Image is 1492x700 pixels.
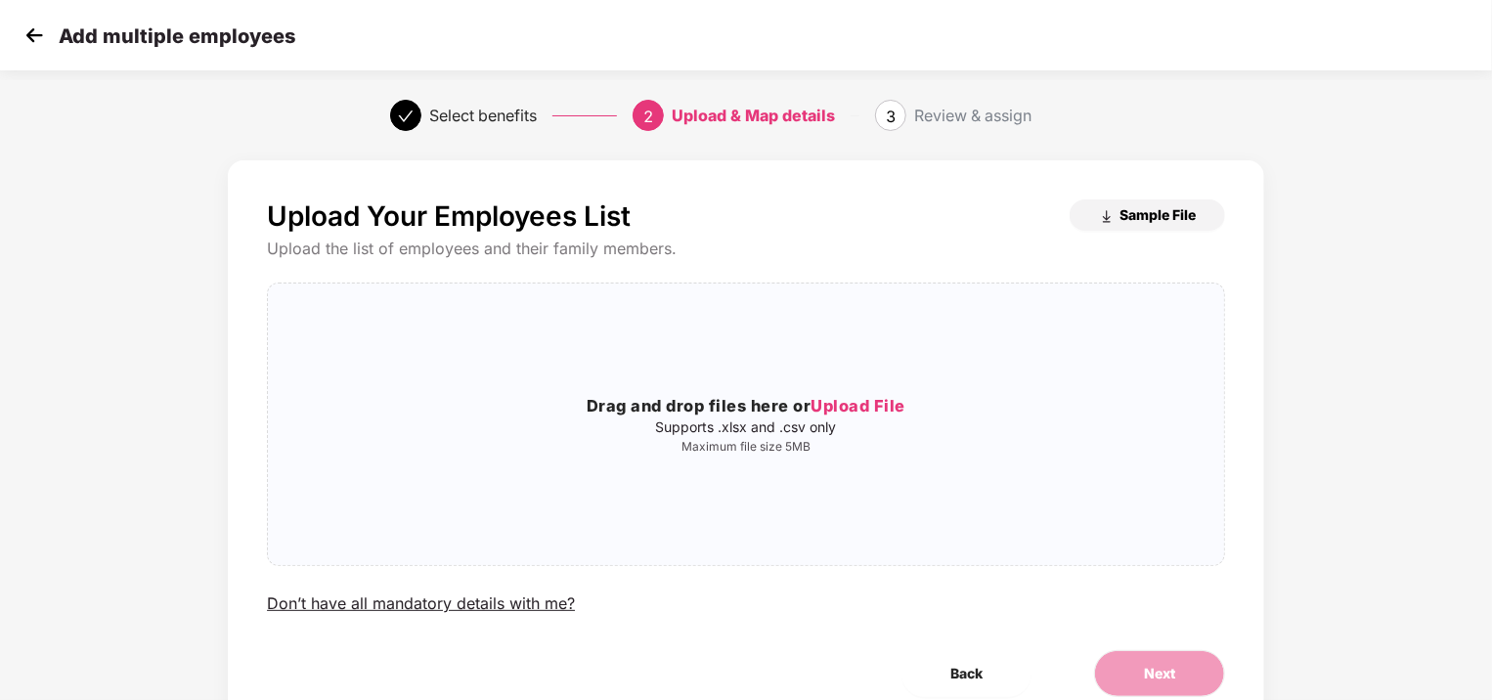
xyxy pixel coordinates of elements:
span: check [398,109,414,124]
div: Don’t have all mandatory details with me? [267,593,575,614]
img: svg+xml;base64,PHN2ZyB4bWxucz0iaHR0cDovL3d3dy53My5vcmcvMjAwMC9zdmciIHdpZHRoPSIzMCIgaGVpZ2h0PSIzMC... [20,21,49,50]
div: Upload & Map details [672,100,835,131]
div: Review & assign [914,100,1031,131]
span: Back [950,663,983,684]
button: Back [901,650,1031,697]
div: Upload the list of employees and their family members. [267,239,1225,259]
p: Supports .xlsx and .csv only [268,419,1224,435]
span: Drag and drop files here orUpload FileSupports .xlsx and .csv onlyMaximum file size 5MB [268,284,1224,565]
span: Upload File [811,396,905,416]
span: Sample File [1119,205,1196,224]
span: 2 [643,107,653,126]
p: Maximum file size 5MB [268,439,1224,455]
p: Add multiple employees [59,24,295,48]
span: 3 [886,107,896,126]
img: download_icon [1099,209,1115,225]
button: Next [1094,650,1225,697]
button: Sample File [1070,199,1225,231]
p: Upload Your Employees List [267,199,631,233]
h3: Drag and drop files here or [268,394,1224,419]
div: Select benefits [429,100,537,131]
